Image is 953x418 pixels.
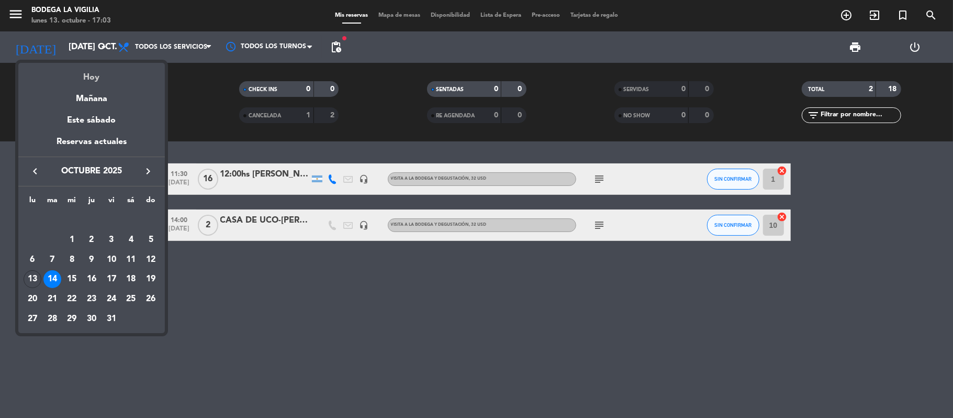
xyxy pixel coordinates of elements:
[63,231,81,249] div: 1
[102,250,121,270] td: 10 de octubre de 2025
[102,230,121,250] td: 3 de octubre de 2025
[23,289,42,309] td: 20 de octubre de 2025
[62,309,82,329] td: 29 de octubre de 2025
[18,135,165,157] div: Reservas actuales
[63,290,81,308] div: 22
[42,250,62,270] td: 7 de octubre de 2025
[102,269,121,289] td: 17 de octubre de 2025
[42,269,62,289] td: 14 de octubre de 2025
[23,269,42,289] td: 13 de octubre de 2025
[23,309,42,329] td: 27 de octubre de 2025
[82,230,102,250] td: 2 de octubre de 2025
[63,251,81,269] div: 8
[121,230,141,250] td: 4 de octubre de 2025
[83,251,100,269] div: 9
[18,84,165,106] div: Mañana
[141,289,161,309] td: 26 de octubre de 2025
[121,269,141,289] td: 18 de octubre de 2025
[24,310,41,328] div: 27
[103,251,120,269] div: 10
[62,230,82,250] td: 1 de octubre de 2025
[63,270,81,288] div: 15
[103,231,120,249] div: 3
[142,251,160,269] div: 12
[24,251,41,269] div: 6
[82,269,102,289] td: 16 de octubre de 2025
[82,309,102,329] td: 30 de octubre de 2025
[62,250,82,270] td: 8 de octubre de 2025
[23,194,42,211] th: lunes
[44,164,139,178] span: octubre 2025
[83,310,100,328] div: 30
[102,194,121,211] th: viernes
[121,194,141,211] th: sábado
[62,194,82,211] th: miércoles
[103,270,120,288] div: 17
[42,309,62,329] td: 28 de octubre de 2025
[121,289,141,309] td: 25 de octubre de 2025
[122,231,140,249] div: 4
[142,231,160,249] div: 5
[82,194,102,211] th: jueves
[122,251,140,269] div: 11
[63,310,81,328] div: 29
[141,230,161,250] td: 5 de octubre de 2025
[83,290,100,308] div: 23
[142,270,160,288] div: 19
[42,289,62,309] td: 21 de octubre de 2025
[139,164,158,178] button: keyboard_arrow_right
[122,290,140,308] div: 25
[121,250,141,270] td: 11 de octubre de 2025
[102,289,121,309] td: 24 de octubre de 2025
[43,310,61,328] div: 28
[141,250,161,270] td: 12 de octubre de 2025
[18,63,165,84] div: Hoy
[43,290,61,308] div: 21
[83,270,100,288] div: 16
[141,269,161,289] td: 19 de octubre de 2025
[102,309,121,329] td: 31 de octubre de 2025
[24,290,41,308] div: 20
[26,164,44,178] button: keyboard_arrow_left
[142,165,154,178] i: keyboard_arrow_right
[23,210,161,230] td: OCT.
[43,251,61,269] div: 7
[83,231,100,249] div: 2
[43,270,61,288] div: 14
[42,194,62,211] th: martes
[122,270,140,288] div: 18
[62,269,82,289] td: 15 de octubre de 2025
[18,106,165,135] div: Este sábado
[29,165,41,178] i: keyboard_arrow_left
[82,250,102,270] td: 9 de octubre de 2025
[103,290,120,308] div: 24
[142,290,160,308] div: 26
[62,289,82,309] td: 22 de octubre de 2025
[24,270,41,288] div: 13
[82,289,102,309] td: 23 de octubre de 2025
[103,310,120,328] div: 31
[141,194,161,211] th: domingo
[23,250,42,270] td: 6 de octubre de 2025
